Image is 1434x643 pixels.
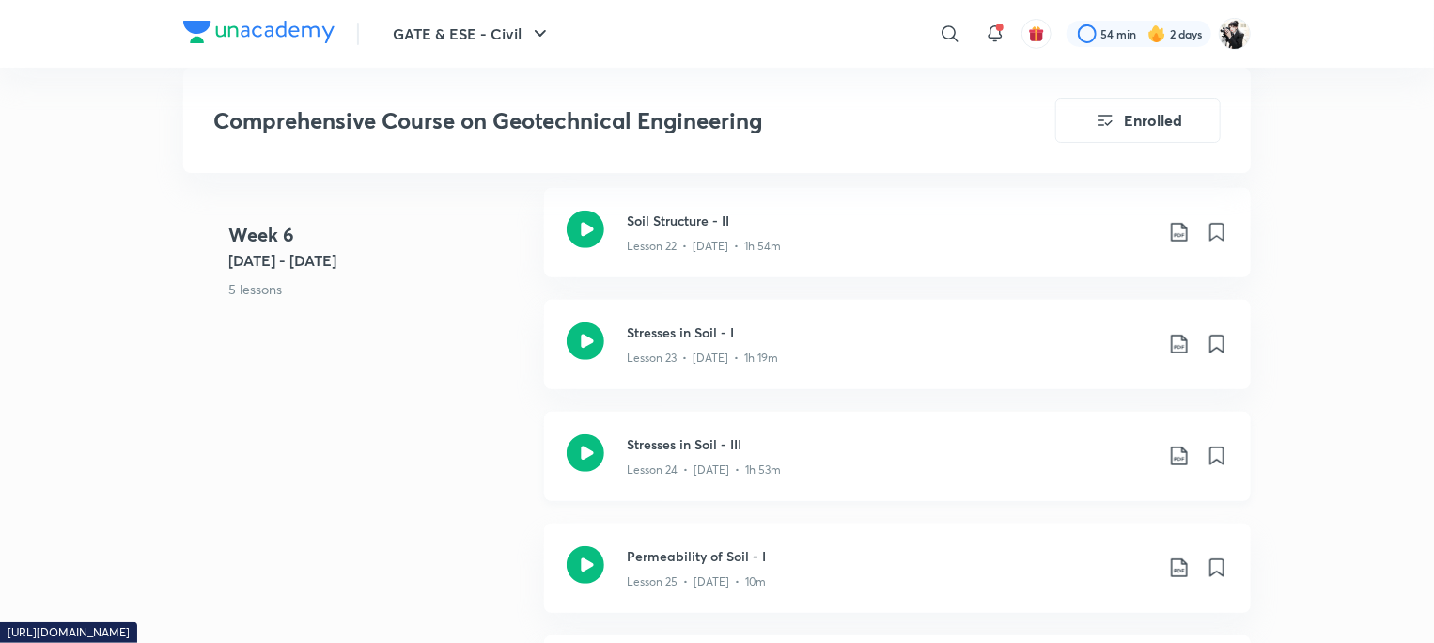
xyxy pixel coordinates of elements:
[1055,98,1221,143] button: Enrolled
[627,322,1153,342] h3: Stresses in Soil - I
[1147,24,1166,43] img: streak
[627,350,778,367] p: Lesson 23 • [DATE] • 1h 19m
[183,21,335,43] img: Company Logo
[627,434,1153,454] h3: Stresses in Soil - III
[627,211,1153,230] h3: Soil Structure - II
[228,249,529,272] h5: [DATE] - [DATE]
[627,573,766,590] p: Lesson 25 • [DATE] • 10m
[544,188,1251,300] a: Soil Structure - IILesson 22 • [DATE] • 1h 54m
[1028,25,1045,42] img: avatar
[627,238,781,255] p: Lesson 22 • [DATE] • 1h 54m
[228,221,529,249] h4: Week 6
[382,15,563,53] button: GATE & ESE - Civil
[213,107,949,134] h3: Comprehensive Course on Geotechnical Engineering
[627,462,781,478] p: Lesson 24 • [DATE] • 1h 53m
[1021,19,1052,49] button: avatar
[1219,18,1251,50] img: Lucky verma
[627,546,1153,566] h3: Permeability of Soil - I
[228,279,529,299] p: 5 lessons
[183,21,335,48] a: Company Logo
[544,300,1251,412] a: Stresses in Soil - ILesson 23 • [DATE] • 1h 19m
[544,524,1251,635] a: Permeability of Soil - ILesson 25 • [DATE] • 10m
[544,412,1251,524] a: Stresses in Soil - IIILesson 24 • [DATE] • 1h 53m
